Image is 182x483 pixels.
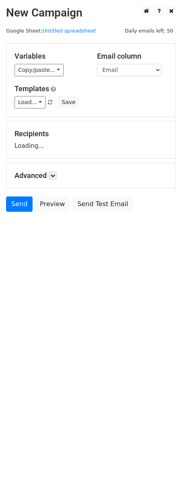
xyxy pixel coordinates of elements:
h5: Recipients [14,129,168,138]
a: Templates [14,84,49,93]
button: Save [58,96,79,108]
a: Daily emails left: 50 [122,28,176,34]
small: Google Sheet: [6,28,96,34]
h2: New Campaign [6,6,176,20]
h5: Email column [97,52,168,61]
div: Loading... [14,129,168,150]
a: Preview [35,196,70,212]
a: Copy/paste... [14,64,64,76]
a: Untitled spreadsheet [42,28,96,34]
a: Load... [14,96,45,108]
a: Send Test Email [72,196,133,212]
h5: Variables [14,52,85,61]
span: Daily emails left: 50 [122,27,176,35]
h5: Advanced [14,171,168,180]
a: Send [6,196,33,212]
